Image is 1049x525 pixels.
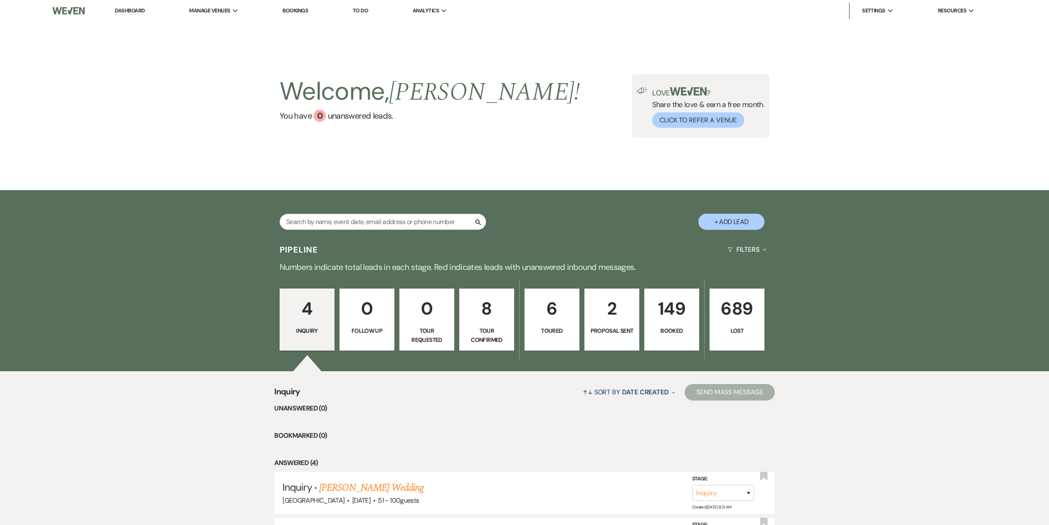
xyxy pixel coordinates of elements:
[280,214,486,230] input: Search by name, event date, email address or phone number
[274,430,774,441] li: Bookmarked (0)
[389,73,580,111] span: [PERSON_NAME] !
[622,388,669,396] span: Date Created
[583,388,593,396] span: ↑↓
[280,289,335,351] a: 4Inquiry
[637,87,647,94] img: loud-speaker-illustration.svg
[465,326,509,345] p: Tour Confirmed
[652,87,764,97] p: Love ?
[274,403,774,414] li: Unanswered (0)
[530,326,574,335] p: Toured
[405,295,449,322] p: 0
[399,289,454,351] a: 0Tour Requested
[524,289,579,351] a: 6Toured
[274,458,774,468] li: Answered (4)
[692,504,731,510] span: Created: [DATE] 8:21 AM
[692,475,754,484] label: Stage:
[584,289,639,351] a: 2Proposal Sent
[530,295,574,322] p: 6
[590,295,634,322] p: 2
[282,496,344,505] span: [GEOGRAPHIC_DATA]
[579,381,679,403] button: Sort By Date Created
[345,326,389,335] p: Follow Up
[280,244,318,255] h3: Pipeline
[285,295,329,322] p: 4
[644,289,699,351] a: 149Booked
[339,289,394,351] a: 0Follow Up
[465,295,509,322] p: 8
[274,385,300,403] span: Inquiry
[378,496,419,505] span: 51 - 100 guests
[650,326,694,335] p: Booked
[52,2,85,19] img: Weven Logo
[685,384,775,401] button: Send Mass Message
[115,7,145,15] a: Dashboard
[459,289,514,351] a: 8Tour Confirmed
[282,481,311,494] span: Inquiry
[715,326,759,335] p: Lost
[189,7,230,15] span: Manage Venues
[652,112,744,128] button: Click to Refer a Venue
[282,7,308,14] a: Bookings
[280,74,580,110] h2: Welcome,
[590,326,634,335] p: Proposal Sent
[650,295,694,322] p: 149
[280,110,580,122] a: You have 0 unanswered leads.
[227,260,822,274] p: Numbers indicate total leads in each stage. Red indicates leads with unanswered inbound messages.
[710,289,764,351] a: 689Lost
[345,295,389,322] p: 0
[353,7,368,14] a: To Do
[670,87,707,95] img: weven-logo-green.svg
[285,326,329,335] p: Inquiry
[724,239,769,260] button: Filters
[938,7,966,15] span: Resources
[352,496,370,505] span: [DATE]
[715,295,759,322] p: 689
[647,87,764,128] div: Share the love & earn a free month.
[313,110,326,122] div: 0
[405,326,449,345] p: Tour Requested
[862,7,885,15] span: Settings
[698,214,764,230] button: + Add Lead
[413,7,439,15] span: Analytics
[319,480,424,495] a: [PERSON_NAME] Wedding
